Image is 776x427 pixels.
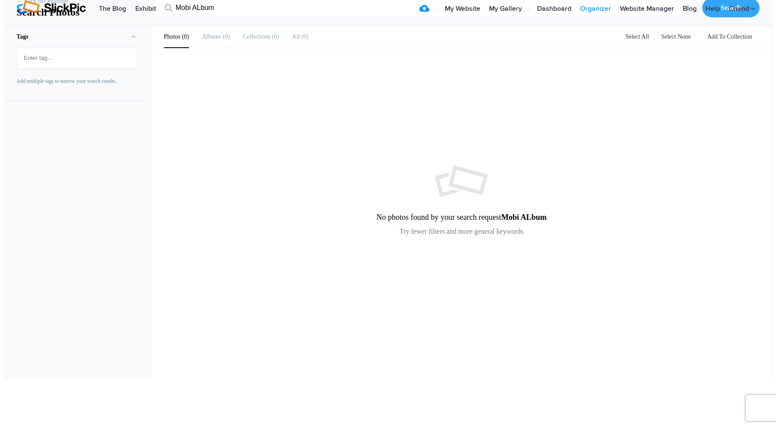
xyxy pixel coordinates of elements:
[180,33,189,40] span: 0
[16,77,137,85] p: Add multiple tags to narrow your search results.
[376,226,546,244] p: Try fewer filters and more general keywords
[164,33,180,40] b: Photos
[656,33,696,40] a: Select None
[292,33,300,40] b: All
[376,150,546,226] h2: No photos found by your search request
[221,33,230,40] span: 0
[16,33,29,40] b: Tags
[21,50,133,66] input: Enter tag...
[17,48,137,68] mat-chip-list: Fruit selection
[202,33,221,40] b: Albums
[501,213,547,222] b: Mobi ALbum
[243,33,271,40] b: Collections
[271,33,279,40] span: 0
[620,33,654,40] a: Select All
[300,33,309,40] span: 0
[700,33,759,40] a: Add To Collection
